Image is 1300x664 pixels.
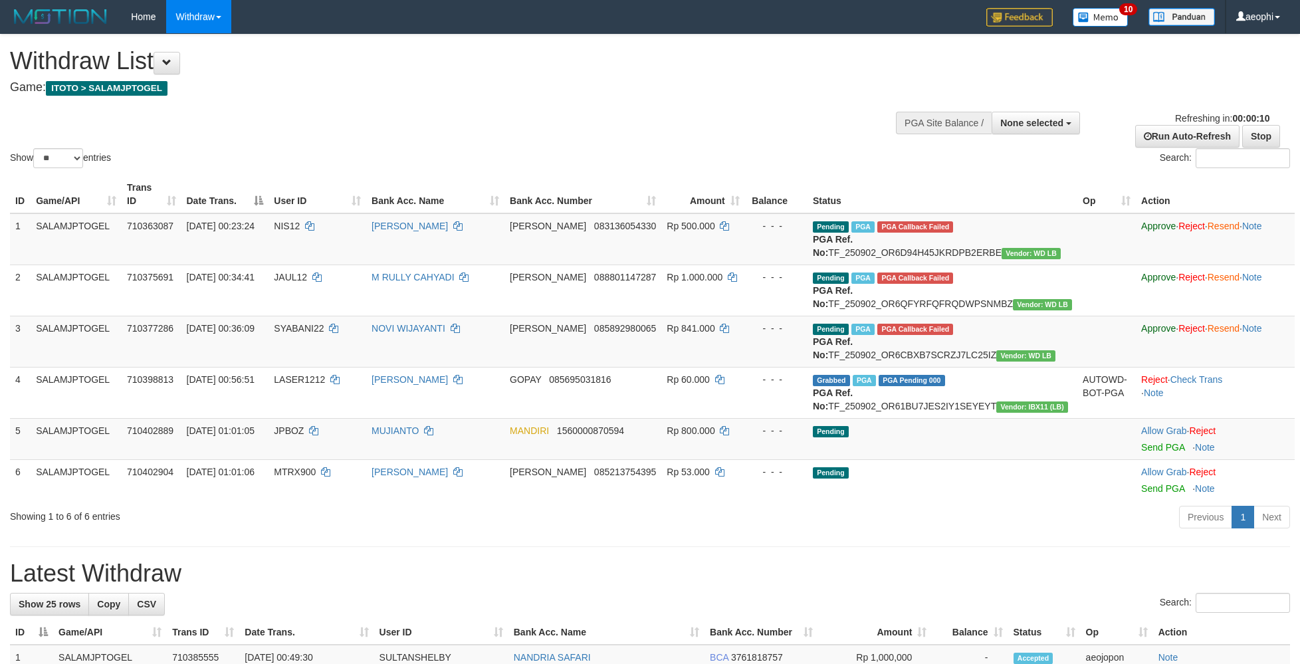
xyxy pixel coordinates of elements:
[667,323,714,334] span: Rp 841.000
[661,175,745,213] th: Amount: activate to sort column ascending
[1232,113,1269,124] strong: 00:00:10
[1073,8,1129,27] img: Button%20Memo.svg
[1002,248,1061,259] span: Vendor URL: https://dashboard.q2checkout.com/secure
[877,273,953,284] span: PGA Error
[88,593,129,615] a: Copy
[877,324,953,335] span: PGA Error
[508,620,704,645] th: Bank Acc. Name: activate to sort column ascending
[557,425,624,436] span: Copy 1560000870594 to clipboard
[31,459,122,500] td: SALAMJPTOGEL
[187,425,255,436] span: [DATE] 01:01:05
[122,175,181,213] th: Trans ID: activate to sort column ascending
[1253,506,1290,528] a: Next
[1208,221,1240,231] a: Resend
[10,7,111,27] img: MOTION_logo.png
[274,425,304,436] span: JPBOZ
[137,599,156,609] span: CSV
[992,112,1080,134] button: None selected
[851,273,875,284] span: Marked by aeohensen
[813,336,853,360] b: PGA Ref. No:
[31,265,122,316] td: SALAMJPTOGEL
[1136,459,1295,500] td: ·
[187,272,255,282] span: [DATE] 00:34:41
[10,459,31,500] td: 6
[1170,374,1223,385] a: Check Trans
[808,265,1077,316] td: TF_250902_OR6QFYRFQFRQDWPSNMBZ
[851,324,875,335] span: Marked by aeohensen
[19,599,80,609] span: Show 25 rows
[1242,125,1280,148] a: Stop
[1196,148,1290,168] input: Search:
[510,323,586,334] span: [PERSON_NAME]
[10,148,111,168] label: Show entries
[1141,272,1176,282] a: Approve
[745,175,808,213] th: Balance
[10,81,853,94] h4: Game:
[1136,418,1295,459] td: ·
[594,323,656,334] span: Copy 085892980065 to clipboard
[53,620,167,645] th: Game/API: activate to sort column ascending
[1208,272,1240,282] a: Resend
[31,316,122,367] td: SALAMJPTOGEL
[504,175,661,213] th: Bank Acc. Number: activate to sort column ascending
[813,375,850,386] span: Grabbed
[710,652,728,663] span: BCA
[187,221,255,231] span: [DATE] 00:23:24
[1141,467,1189,477] span: ·
[510,272,586,282] span: [PERSON_NAME]
[372,374,448,385] a: [PERSON_NAME]
[127,221,173,231] span: 710363087
[813,426,849,437] span: Pending
[372,425,419,436] a: MUJIANTO
[813,324,849,335] span: Pending
[1160,148,1290,168] label: Search:
[750,322,802,335] div: - - -
[704,620,818,645] th: Bank Acc. Number: activate to sort column ascending
[853,375,876,386] span: Marked by aeojopon
[372,272,454,282] a: M RULLY CAHYADI
[510,221,586,231] span: [PERSON_NAME]
[128,593,165,615] a: CSV
[667,272,722,282] span: Rp 1.000.000
[1196,593,1290,613] input: Search:
[510,374,541,385] span: GOPAY
[549,374,611,385] span: Copy 085695031816 to clipboard
[239,620,374,645] th: Date Trans.: activate to sort column ascending
[514,652,591,663] a: NANDRIA SAFARI
[10,504,532,523] div: Showing 1 to 6 of 6 entries
[31,175,122,213] th: Game/API: activate to sort column ascending
[731,652,783,663] span: Copy 3761818757 to clipboard
[1135,125,1240,148] a: Run Auto-Refresh
[1195,483,1215,494] a: Note
[10,265,31,316] td: 2
[879,375,945,386] span: PGA Pending
[372,467,448,477] a: [PERSON_NAME]
[813,467,849,479] span: Pending
[1136,265,1295,316] td: · · ·
[127,467,173,477] span: 710402904
[33,148,83,168] select: Showentries
[1158,652,1178,663] a: Note
[808,213,1077,265] td: TF_250902_OR6D94H45JKRDPB2ERBE
[1136,213,1295,265] td: · · ·
[813,387,853,411] b: PGA Ref. No:
[750,219,802,233] div: - - -
[31,213,122,265] td: SALAMJPTOGEL
[851,221,875,233] span: Marked by aeohensen
[269,175,366,213] th: User ID: activate to sort column ascending
[996,350,1055,362] span: Vendor URL: https://dashboard.q2checkout.com/secure
[1189,467,1216,477] a: Reject
[510,425,549,436] span: MANDIRI
[1013,299,1072,310] span: Vendor URL: https://dashboard.q2checkout.com/secure
[877,221,953,233] span: PGA Error
[1178,323,1205,334] a: Reject
[274,467,316,477] span: MTRX900
[1242,272,1262,282] a: Note
[1232,506,1254,528] a: 1
[1195,442,1215,453] a: Note
[10,418,31,459] td: 5
[1242,323,1262,334] a: Note
[1141,374,1168,385] a: Reject
[1141,425,1189,436] span: ·
[127,425,173,436] span: 710402889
